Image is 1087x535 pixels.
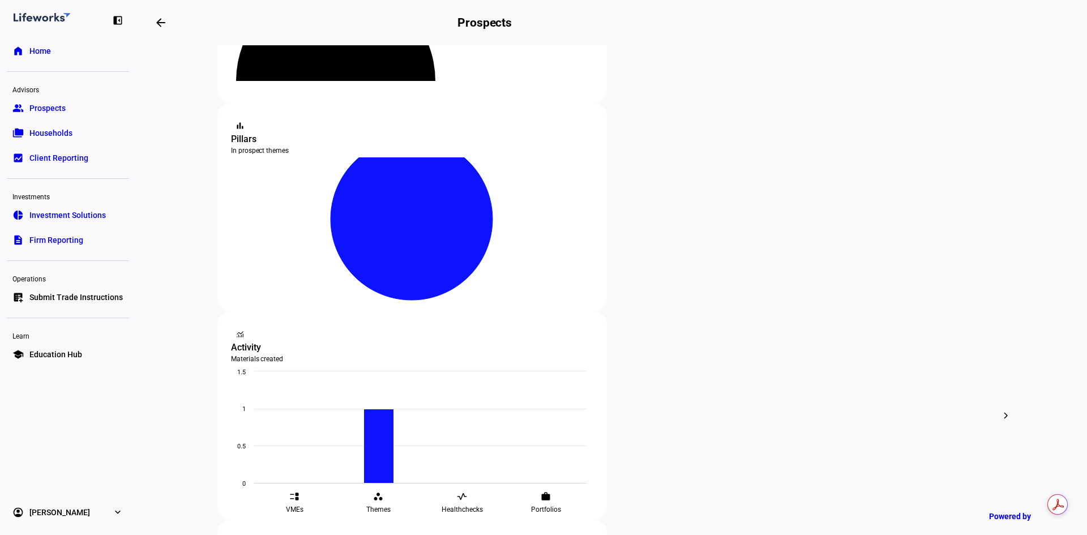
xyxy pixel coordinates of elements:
[231,146,593,155] div: In prospect themes
[231,341,593,354] div: Activity
[7,40,129,62] a: homeHome
[286,505,303,514] span: VMEs
[29,349,82,360] span: Education Hub
[12,45,24,57] eth-mat-symbol: home
[531,505,561,514] span: Portfolios
[29,45,51,57] span: Home
[29,209,106,221] span: Investment Solutions
[999,409,1013,422] mat-icon: chevron_right
[29,152,88,164] span: Client Reporting
[7,204,129,226] a: pie_chartInvestment Solutions
[12,209,24,221] eth-mat-symbol: pie_chart
[457,491,467,502] eth-mat-symbol: vital_signs
[366,505,391,514] span: Themes
[242,480,246,487] text: 0
[12,127,24,139] eth-mat-symbol: folder_copy
[12,102,24,114] eth-mat-symbol: group
[12,152,24,164] eth-mat-symbol: bid_landscape
[541,491,551,502] eth-mat-symbol: work
[112,15,123,26] eth-mat-symbol: left_panel_close
[29,127,72,139] span: Households
[12,234,24,246] eth-mat-symbol: description
[373,491,383,502] eth-mat-symbol: workspaces
[457,16,512,29] h2: Prospects
[234,120,246,131] mat-icon: bar_chart
[7,270,129,286] div: Operations
[7,188,129,204] div: Investments
[112,507,123,518] eth-mat-symbol: expand_more
[29,292,123,303] span: Submit Trade Instructions
[7,229,129,251] a: descriptionFirm Reporting
[29,102,66,114] span: Prospects
[7,327,129,343] div: Learn
[29,507,90,518] span: [PERSON_NAME]
[154,16,168,29] mat-icon: arrow_backwards
[7,97,129,119] a: groupProspects
[231,354,593,363] div: Materials created
[231,132,593,146] div: Pillars
[7,122,129,144] a: folder_copyHouseholds
[7,147,129,169] a: bid_landscapeClient Reporting
[234,328,246,340] mat-icon: monitoring
[29,234,83,246] span: Firm Reporting
[237,369,246,376] text: 1.5
[442,505,483,514] span: Healthchecks
[242,405,246,413] text: 1
[12,292,24,303] eth-mat-symbol: list_alt_add
[12,507,24,518] eth-mat-symbol: account_circle
[7,81,129,97] div: Advisors
[289,491,299,502] eth-mat-symbol: event_list
[12,349,24,360] eth-mat-symbol: school
[983,506,1070,527] a: Powered by
[237,443,246,450] text: 0.5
